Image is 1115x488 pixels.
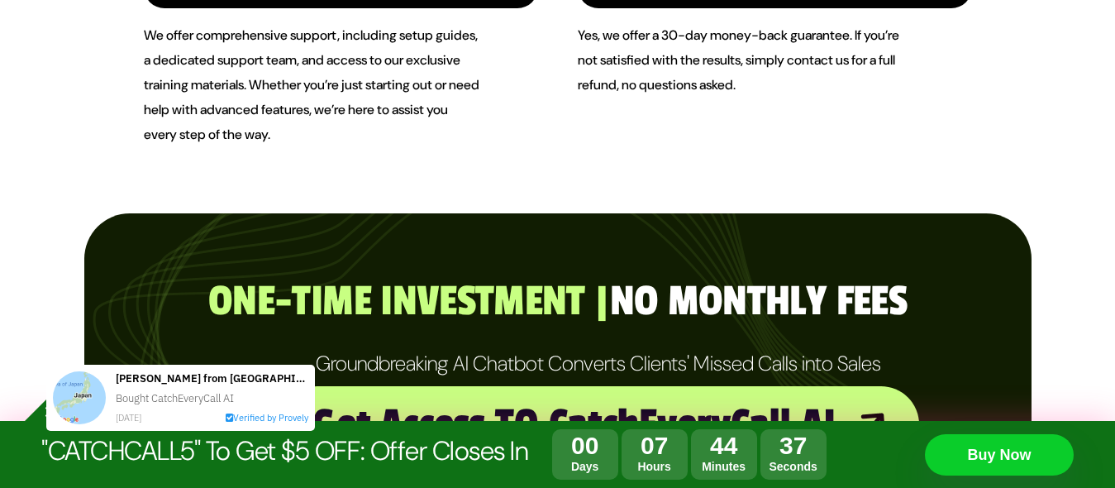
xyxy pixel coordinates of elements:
[724,432,738,459] span: 4
[183,349,932,378] p: Groundbreaking AI Chatbot Converts Clients' Missed Calls into Sales
[925,434,1074,476] a: Buy Now
[41,433,528,468] span: "CATCHCALL5" To Get $5 OFF: Offer Closes In
[83,20,275,36] div: [PERSON_NAME] from [GEOGRAPHIC_DATA]
[585,432,599,459] span: 0
[144,15,538,147] div: We offer comprehensive support, including setup guides, a dedicated support team, and access to o...
[793,432,808,459] span: 7
[691,460,757,473] span: Minutes
[83,59,163,73] div: [DATE]
[779,432,793,459] span: 3
[655,432,669,459] span: 7
[193,60,275,72] a: Verified by Provely
[208,276,610,327] span: One-Time Investment |
[552,460,618,473] span: Days
[183,275,932,329] h2: No Monthly Fees
[710,432,724,459] span: 4
[641,432,655,459] span: 0
[860,413,886,440] img: img
[571,432,585,459] span: 0
[578,15,972,98] div: Yes, we offer a 30-day money-back guarantee. If you’re not satisfied with the results, simply con...
[622,460,688,473] span: Hours
[20,20,73,73] img: avatar
[83,36,275,60] p: Bought CatchEveryCall AI
[760,460,827,473] span: Seconds
[279,386,919,463] a: Get Access TO CatchEveryCall AIimg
